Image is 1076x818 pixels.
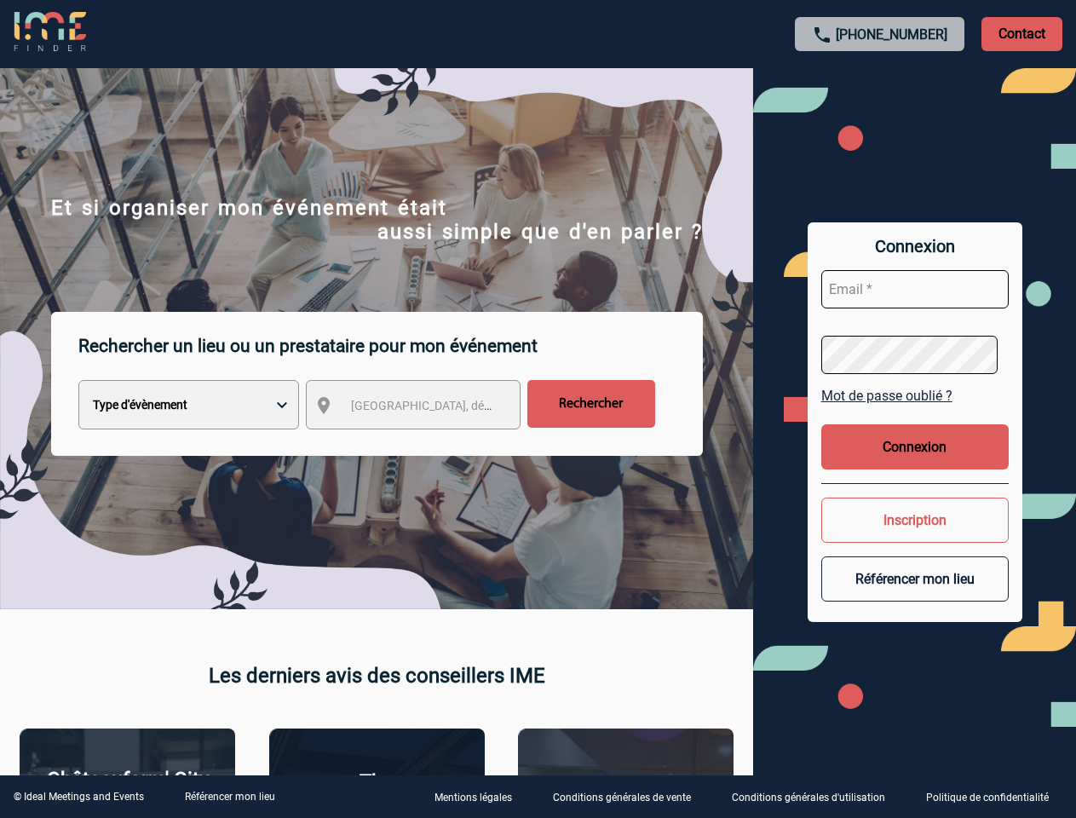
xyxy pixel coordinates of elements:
[14,791,144,803] div: © Ideal Meetings and Events
[718,789,912,805] a: Conditions générales d'utilisation
[732,792,885,804] p: Conditions générales d'utilisation
[185,791,275,803] a: Référencer mon lieu
[912,789,1076,805] a: Politique de confidentialité
[434,792,512,804] p: Mentions légales
[926,792,1049,804] p: Politique de confidentialité
[553,792,691,804] p: Conditions générales de vente
[421,789,539,805] a: Mentions légales
[539,789,718,805] a: Conditions générales de vente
